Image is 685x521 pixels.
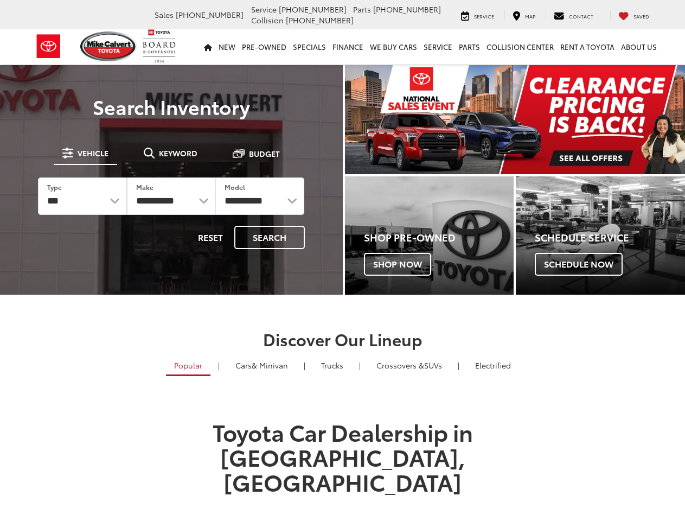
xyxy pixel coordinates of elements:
span: Saved [633,12,649,20]
span: Sales [155,9,174,20]
a: Rent a Toyota [557,29,618,64]
span: [PHONE_NUMBER] [286,15,354,26]
h3: Search Inventory [23,96,320,117]
span: [PHONE_NUMBER] [373,4,441,15]
span: Budget [249,150,280,157]
div: Toyota [345,176,514,295]
a: Parts [456,29,483,64]
h4: Schedule Service [535,232,685,243]
span: Schedule Now [535,253,623,276]
span: Keyword [159,149,197,157]
a: My Saved Vehicles [610,10,657,21]
span: [PHONE_NUMBER] [176,9,244,20]
h2: Discover Our Lineup [34,330,652,348]
span: Vehicle [78,149,108,157]
div: Toyota [516,176,685,295]
a: Service [420,29,456,64]
a: About Us [618,29,660,64]
label: Model [225,182,245,192]
a: Popular [166,356,210,376]
a: Home [201,29,215,64]
a: Shop Pre-Owned Shop Now [345,176,514,295]
span: Parts [353,4,371,15]
span: Shop Now [364,253,431,276]
a: Map [504,10,543,21]
a: Service [453,10,502,21]
a: Schedule Service Schedule Now [516,176,685,295]
h1: Toyota Car Dealership in [GEOGRAPHIC_DATA], [GEOGRAPHIC_DATA] [139,419,546,519]
a: Pre-Owned [239,29,290,64]
a: Cars [227,356,296,374]
span: Crossovers & [376,360,424,371]
a: Collision Center [483,29,557,64]
a: SUVs [368,356,450,374]
a: New [215,29,239,64]
span: [PHONE_NUMBER] [279,4,347,15]
span: Contact [569,12,593,20]
a: Trucks [313,356,351,374]
li: | [301,360,308,371]
img: Mike Calvert Toyota [80,31,138,61]
label: Type [47,182,62,192]
label: Make [136,182,153,192]
li: | [215,360,222,371]
a: Specials [290,29,329,64]
button: Search [234,226,305,249]
img: Toyota [28,29,69,64]
li: | [455,360,462,371]
span: Collision [251,15,284,26]
h4: Shop Pre-Owned [364,232,514,243]
span: Service [474,12,494,20]
span: Map [525,12,535,20]
a: Contact [546,10,601,21]
a: Finance [329,29,367,64]
span: & Minivan [252,360,288,371]
span: Service [251,4,277,15]
li: | [356,360,363,371]
a: Electrified [467,356,519,374]
button: Reset [189,226,232,249]
a: WE BUY CARS [367,29,420,64]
